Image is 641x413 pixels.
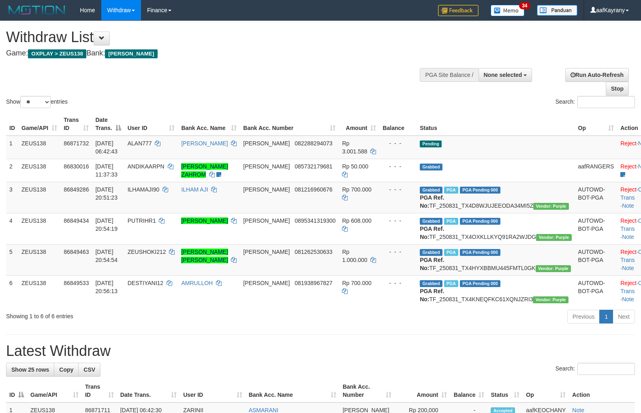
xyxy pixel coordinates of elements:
td: 1 [6,136,18,159]
span: Vendor URL: https://trx4.1velocity.biz [533,296,568,303]
span: [DATE] 20:51:23 [95,186,118,201]
span: Vendor URL: https://trx4.1velocity.biz [536,234,571,241]
a: ILHAM AJI [181,186,208,193]
th: ID: activate to sort column descending [6,379,27,402]
th: Bank Acc. Number: activate to sort column ascending [340,379,395,402]
span: ILHAMAJI90 [128,186,160,193]
button: None selected [479,68,532,82]
span: Vendor URL: https://trx4.1velocity.biz [533,203,568,210]
a: [PERSON_NAME] ZAHROM [181,163,228,178]
a: [PERSON_NAME] [181,217,228,224]
td: ZEUS138 [18,136,60,159]
td: AUTOWD-BOT-PGA [575,275,617,307]
div: - - - [382,139,413,147]
span: Marked by aafRornrotha [444,280,458,287]
span: Grabbed [420,164,442,170]
a: Run Auto-Refresh [565,68,629,82]
span: [PERSON_NAME] [243,249,290,255]
span: PGA Pending [460,187,500,194]
th: Op: activate to sort column ascending [575,113,617,136]
th: Action [569,379,635,402]
img: Button%20Memo.svg [491,5,525,16]
a: Previous [567,310,600,324]
th: ID [6,113,18,136]
td: ZEUS138 [18,182,60,213]
span: Grabbed [420,218,442,225]
span: Copy [59,366,73,373]
a: AMRULLOH [181,280,213,286]
span: Rp 700.000 [342,186,371,193]
a: Reject [620,217,637,224]
span: Marked by aafRornrotha [444,218,458,225]
td: ZEUS138 [18,159,60,182]
a: Reject [620,163,637,170]
span: OXPLAY > ZEUS138 [28,49,86,58]
a: Note [622,234,634,240]
td: aafRANGERS [575,159,617,182]
a: Next [613,310,635,324]
th: Amount: activate to sort column ascending [339,113,379,136]
span: [DATE] 20:56:13 [95,280,118,294]
a: Copy [54,363,79,377]
input: Search: [577,96,635,108]
h4: Game: Bank: [6,49,419,57]
label: Search: [556,363,635,375]
a: Reject [620,249,637,255]
span: PGA Pending [460,249,500,256]
a: Note [622,296,634,302]
b: PGA Ref. No: [420,288,444,302]
a: Reject [620,186,637,193]
span: PGA Pending [460,280,500,287]
span: PGA Pending [460,218,500,225]
span: [PERSON_NAME] [243,140,290,147]
a: [PERSON_NAME] [181,140,228,147]
th: Bank Acc. Name: activate to sort column ascending [246,379,340,402]
th: Date Trans.: activate to sort column ascending [117,379,180,402]
td: AUTOWD-BOT-PGA [575,182,617,213]
th: Balance: activate to sort column ascending [450,379,487,402]
span: [DATE] 20:54:54 [95,249,118,263]
img: panduan.png [537,5,577,16]
th: User ID: activate to sort column ascending [180,379,245,402]
span: Rp 3.001.588 [342,140,367,155]
span: DESTIYANI12 [128,280,163,286]
img: MOTION_logo.png [6,4,68,16]
th: Game/API: activate to sort column ascending [18,113,60,136]
th: User ID: activate to sort column ascending [124,113,178,136]
span: 86849434 [64,217,89,224]
span: 86871732 [64,140,89,147]
span: Copy 081262530633 to clipboard [295,249,332,255]
label: Search: [556,96,635,108]
div: - - - [382,217,413,225]
span: 86849463 [64,249,89,255]
div: - - - [382,248,413,256]
span: Pending [420,141,442,147]
div: - - - [382,185,413,194]
a: Stop [606,82,629,96]
td: 3 [6,182,18,213]
th: Op: activate to sort column ascending [523,379,569,402]
span: Show 25 rows [11,366,49,373]
span: CSV [83,366,95,373]
span: Rp 700.000 [342,280,371,286]
span: Copy 081216960676 to clipboard [295,186,332,193]
a: CSV [78,363,100,377]
a: 1 [599,310,613,324]
a: Show 25 rows [6,363,54,377]
th: Game/API: activate to sort column ascending [27,379,82,402]
a: Note [622,202,634,209]
span: Marked by aafRornrotha [444,187,458,194]
td: 4 [6,213,18,244]
span: 86849286 [64,186,89,193]
span: 34 [519,2,530,9]
span: ANDIKAARPN [128,163,165,170]
div: Showing 1 to 6 of 6 entries [6,309,261,320]
a: [PERSON_NAME] [PERSON_NAME] [181,249,228,263]
span: 86849533 [64,280,89,286]
b: PGA Ref. No: [420,194,444,209]
span: [DATE] 20:54:19 [95,217,118,232]
span: ALAN777 [128,140,152,147]
td: 5 [6,244,18,275]
label: Show entries [6,96,68,108]
span: None selected [484,72,522,78]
